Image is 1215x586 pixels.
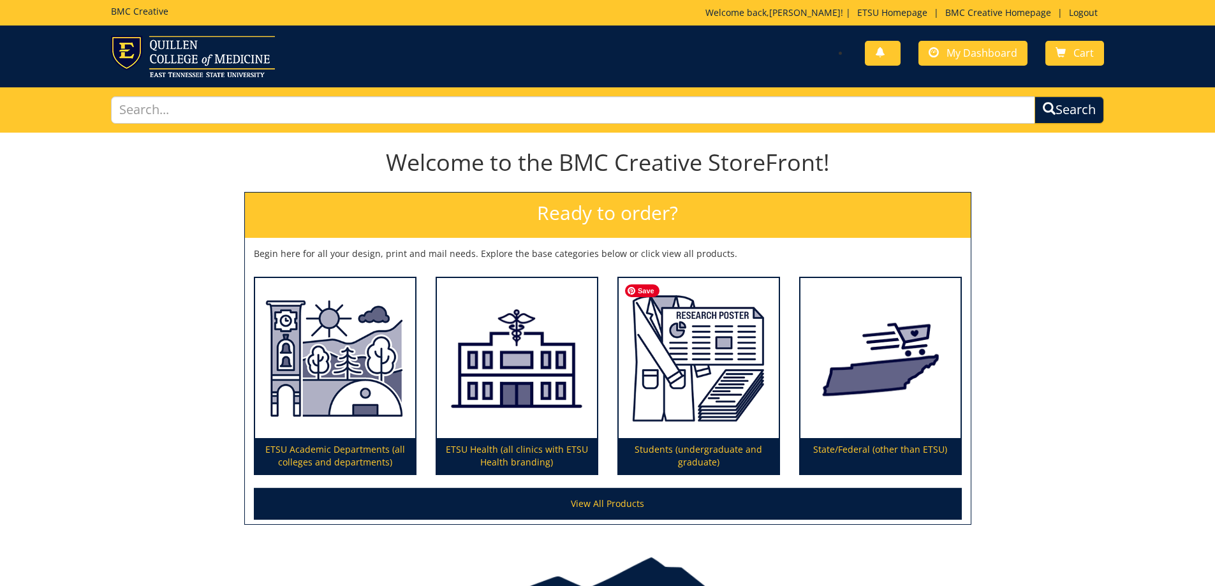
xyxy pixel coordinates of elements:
a: ETSU Homepage [851,6,934,18]
a: Logout [1063,6,1104,18]
input: Search... [111,96,1036,124]
span: My Dashboard [946,46,1017,60]
button: Search [1035,96,1104,124]
p: ETSU Health (all clinics with ETSU Health branding) [437,438,597,474]
a: View All Products [254,488,962,520]
h5: BMC Creative [111,6,168,16]
p: ETSU Academic Departments (all colleges and departments) [255,438,415,474]
a: Students (undergraduate and graduate) [619,278,779,474]
span: Save [625,284,659,297]
img: ETSU Health (all clinics with ETSU Health branding) [437,278,597,439]
p: Begin here for all your design, print and mail needs. Explore the base categories below or click ... [254,247,962,260]
p: State/Federal (other than ETSU) [800,438,961,474]
img: State/Federal (other than ETSU) [800,278,961,439]
h1: Welcome to the BMC Creative StoreFront! [244,150,971,175]
img: Students (undergraduate and graduate) [619,278,779,439]
a: [PERSON_NAME] [769,6,841,18]
img: ETSU Academic Departments (all colleges and departments) [255,278,415,439]
h2: Ready to order? [245,193,971,238]
span: Cart [1073,46,1094,60]
a: BMC Creative Homepage [939,6,1057,18]
a: ETSU Health (all clinics with ETSU Health branding) [437,278,597,474]
p: Students (undergraduate and graduate) [619,438,779,474]
a: My Dashboard [918,41,1027,66]
a: ETSU Academic Departments (all colleges and departments) [255,278,415,474]
p: Welcome back, ! | | | [705,6,1104,19]
img: ETSU logo [111,36,275,77]
a: State/Federal (other than ETSU) [800,278,961,474]
a: Cart [1045,41,1104,66]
